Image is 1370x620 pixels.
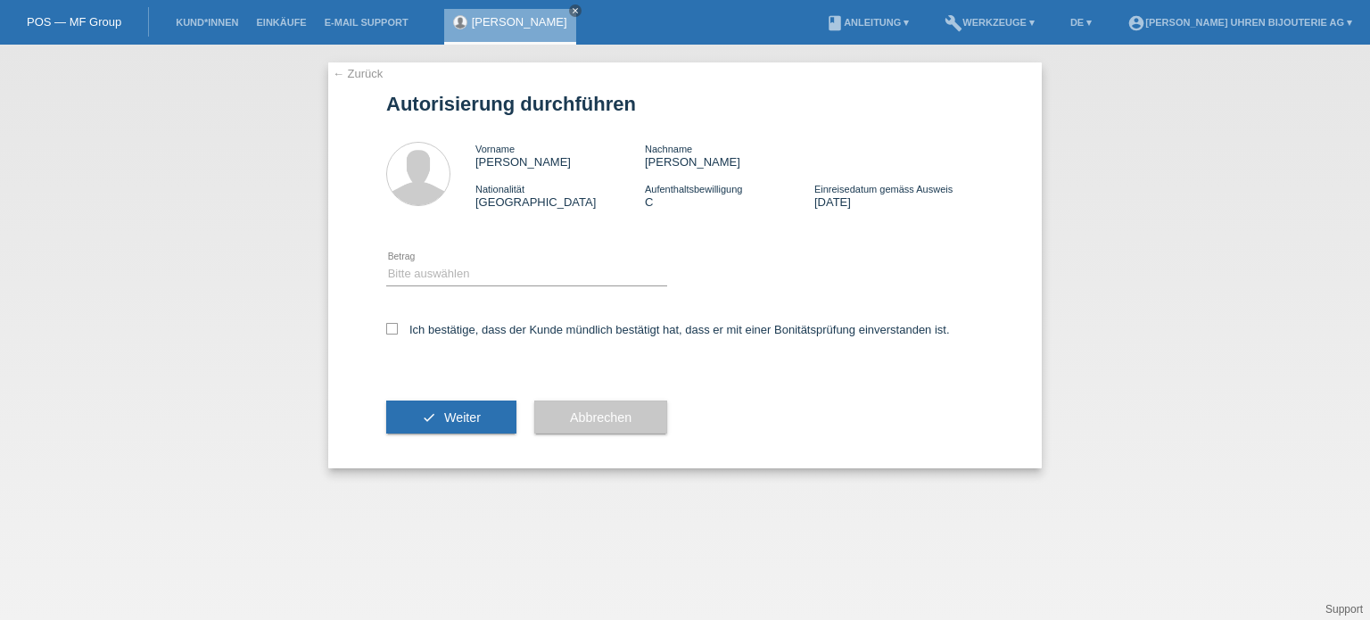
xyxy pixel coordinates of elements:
label: Ich bestätige, dass der Kunde mündlich bestätigt hat, dass er mit einer Bonitätsprüfung einversta... [386,323,950,336]
a: close [569,4,582,17]
span: Nachname [645,144,692,154]
h1: Autorisierung durchführen [386,93,984,115]
a: Support [1325,603,1363,616]
a: Kund*innen [167,17,247,28]
a: account_circle[PERSON_NAME] Uhren Bijouterie AG ▾ [1118,17,1361,28]
span: Aufenthaltsbewilligung [645,184,742,194]
i: book [826,14,844,32]
i: build [945,14,962,32]
div: [PERSON_NAME] [645,142,814,169]
button: Abbrechen [534,401,667,434]
a: Einkäufe [247,17,315,28]
div: [DATE] [814,182,984,209]
span: Nationalität [475,184,524,194]
a: E-Mail Support [316,17,417,28]
a: POS — MF Group [27,15,121,29]
i: close [571,6,580,15]
i: account_circle [1127,14,1145,32]
span: Abbrechen [570,410,631,425]
a: [PERSON_NAME] [472,15,567,29]
div: [GEOGRAPHIC_DATA] [475,182,645,209]
div: [PERSON_NAME] [475,142,645,169]
button: check Weiter [386,401,516,434]
a: ← Zurück [333,67,383,80]
span: Weiter [444,410,481,425]
div: C [645,182,814,209]
a: DE ▾ [1061,17,1101,28]
span: Vorname [475,144,515,154]
span: Einreisedatum gemäss Ausweis [814,184,953,194]
a: buildWerkzeuge ▾ [936,17,1044,28]
i: check [422,410,436,425]
a: bookAnleitung ▾ [817,17,918,28]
